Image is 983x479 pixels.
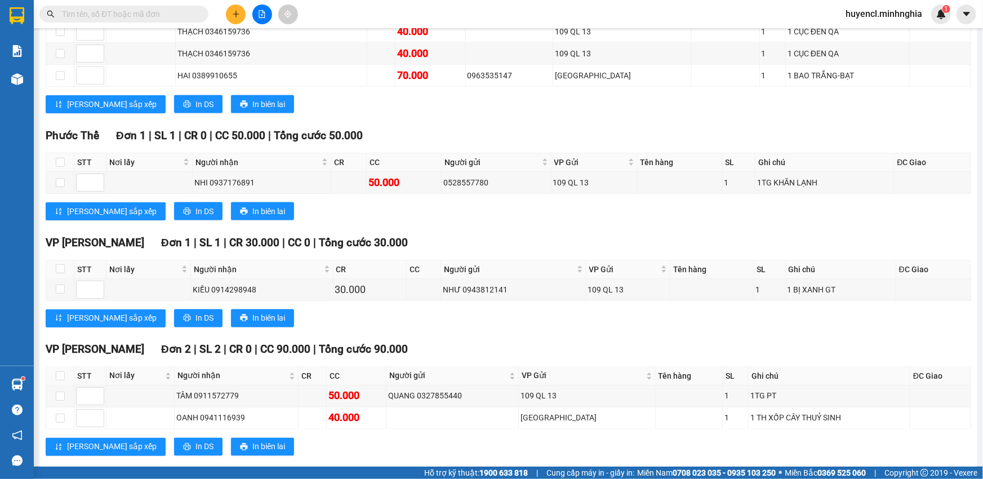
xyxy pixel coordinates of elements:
img: logo-vxr [10,7,24,24]
span: | [179,129,181,142]
span: Tổng cước 30.000 [319,236,408,249]
span: CR 30.000 [229,236,279,249]
span: | [313,236,316,249]
span: up [95,46,101,53]
div: 0528557780 [443,176,549,189]
span: Tổng cước 50.000 [274,129,363,142]
span: In DS [195,441,213,453]
div: 1 BAO TRẮNG-BẠT [788,69,908,82]
button: printerIn DS [174,95,223,113]
span: Decrease Value [91,32,104,40]
strong: 0708 023 035 - 0935 103 250 [673,468,776,477]
span: Người gửi [444,156,539,168]
span: down [95,397,101,404]
span: up [95,389,101,396]
span: | [313,343,316,356]
th: ĐC Giao [910,367,971,385]
span: Đơn 1 [116,129,146,142]
div: 1 [762,25,784,38]
span: Decrease Value [91,290,104,298]
span: question-circle [12,405,23,415]
div: 1 [724,176,753,189]
input: Tìm tên, số ĐT hoặc mã đơn [62,8,195,20]
span: Increase Value [91,388,104,396]
strong: 1900 633 818 [479,468,528,477]
span: Decrease Value [91,396,104,405]
th: Tên hàng [638,153,723,172]
span: Nơi lấy [109,370,163,382]
th: Tên hàng [656,367,723,385]
div: 1 CỤC ĐEN QA [788,25,908,38]
span: Decrease Value [91,54,104,62]
span: Increase Value [91,281,104,290]
span: down [95,77,101,83]
div: 1 TH XỐP CÂY THUỶ SINH [750,412,908,424]
span: sort-ascending [55,100,63,109]
button: plus [226,5,246,24]
img: warehouse-icon [11,379,23,391]
span: down [95,33,101,39]
span: file-add [258,10,266,18]
span: down [95,291,101,298]
button: printerIn DS [174,309,223,327]
button: sort-ascending[PERSON_NAME] sắp xếp [46,95,166,113]
span: Hỗ trợ kỹ thuật: [424,467,528,479]
span: | [210,129,212,142]
div: 50.000 [328,388,384,404]
td: 109 QL 13 [551,172,638,194]
span: Đơn 1 [161,236,191,249]
div: 1 [755,283,784,296]
div: 1TG PT [750,390,908,402]
span: sort-ascending [55,207,63,216]
span: In DS [195,312,213,325]
td: Sài Gòn [553,65,691,87]
th: STT [74,260,106,279]
span: copyright [920,469,928,477]
span: Decrease Value [91,76,104,84]
span: In biên lai [252,98,285,110]
span: 1 [944,5,948,13]
span: | [149,129,152,142]
div: 109 QL 13 [553,176,635,189]
span: SL 2 [199,343,221,356]
button: sort-ascending[PERSON_NAME] sắp xếp [46,309,166,327]
span: Increase Value [91,45,104,54]
button: printerIn biên lai [231,202,294,220]
span: SL 1 [154,129,176,142]
span: Decrease Value [91,183,104,191]
span: message [12,455,23,466]
th: CR [333,260,407,279]
span: Cung cấp máy in - giấy in: [546,467,634,479]
span: huyencl.minhnghia [837,7,931,21]
span: sort-ascending [55,443,63,452]
th: STT [74,367,106,385]
th: Ghi chú [755,153,895,172]
button: sort-ascending[PERSON_NAME] sắp xếp [46,202,166,220]
div: KIỀU 0914298948 [193,283,331,296]
img: icon-new-feature [936,9,946,19]
div: 40.000 [328,410,384,426]
span: Người gửi [444,263,574,276]
span: sort-ascending [55,314,63,323]
span: down [95,419,101,426]
th: SL [723,153,755,172]
span: Nơi lấy [109,156,181,168]
th: Ghi chú [749,367,910,385]
span: up [95,282,101,289]
span: CR 0 [229,343,252,356]
div: NHƯ 0943812141 [443,283,584,296]
td: Sài Gòn [519,407,655,429]
th: CR [299,367,327,385]
div: QUANG 0327855440 [388,390,517,402]
th: Ghi chú [786,260,896,279]
span: caret-down [962,9,972,19]
span: In DS [195,98,213,110]
span: Người nhận [177,370,287,382]
div: 109 QL 13 [555,25,689,38]
th: SL [754,260,786,279]
div: 109 QL 13 [555,47,689,60]
button: printerIn biên lai [231,309,294,327]
div: 1 [724,390,746,402]
span: VP Gửi [589,263,659,276]
span: | [224,236,226,249]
